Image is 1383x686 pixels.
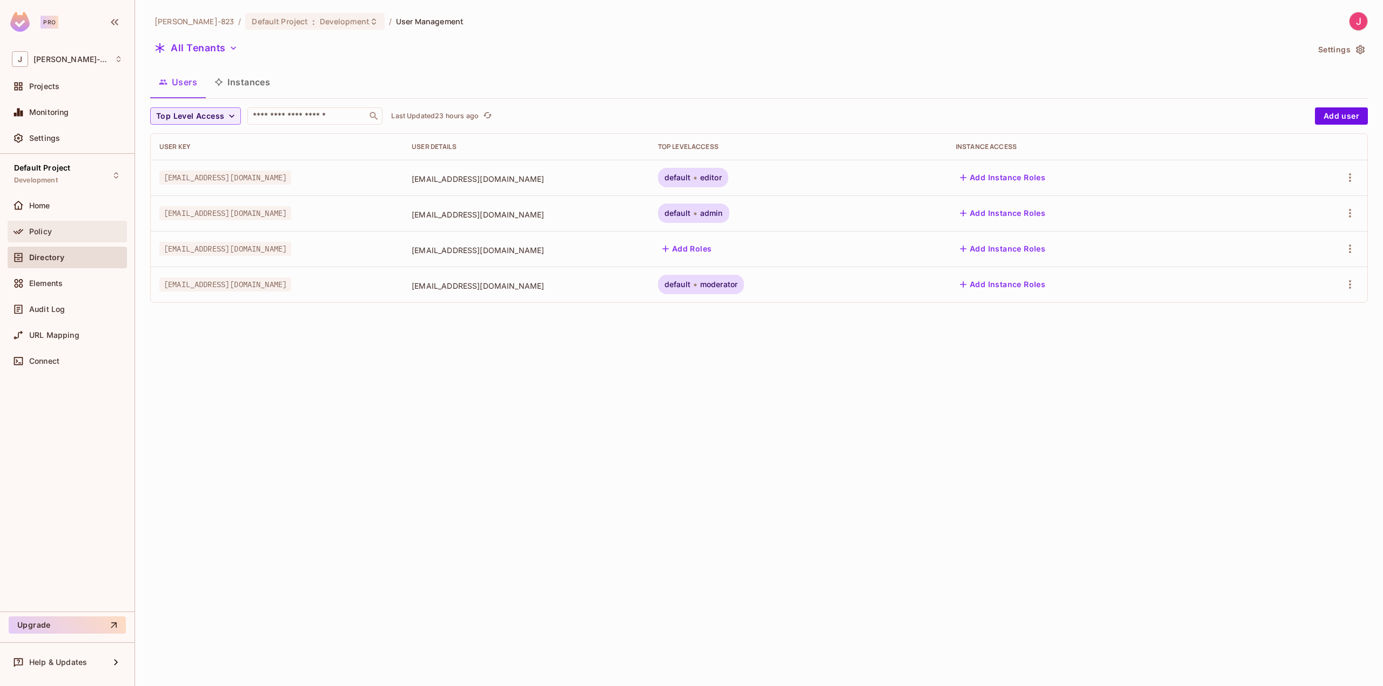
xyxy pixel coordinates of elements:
[14,164,70,172] span: Default Project
[312,17,315,26] span: :
[700,209,723,218] span: admin
[700,280,737,289] span: moderator
[412,174,641,184] span: [EMAIL_ADDRESS][DOMAIN_NAME]
[33,55,109,64] span: Workspace: John-823
[956,240,1050,257] button: Add Instance Roles
[29,201,50,210] span: Home
[159,277,291,291] span: [EMAIL_ADDRESS][DOMAIN_NAME]
[252,16,308,26] span: Default Project
[29,279,63,288] span: Elements
[664,280,690,289] span: default
[664,209,690,218] span: default
[1315,107,1368,125] button: Add user
[956,169,1050,186] button: Add Instance Roles
[9,616,126,634] button: Upgrade
[29,227,52,236] span: Policy
[159,206,291,220] span: [EMAIL_ADDRESS][DOMAIN_NAME]
[396,16,464,26] span: User Management
[156,110,224,123] span: Top Level Access
[664,173,690,182] span: default
[479,110,494,123] span: Click to refresh data
[41,16,58,29] div: Pro
[658,240,716,257] button: Add Roles
[483,111,492,121] span: refresh
[391,112,479,120] p: Last Updated 23 hours ago
[155,16,234,26] span: the active workspace
[29,134,60,142] span: Settings
[159,242,291,256] span: [EMAIL_ADDRESS][DOMAIN_NAME]
[29,108,69,117] span: Monitoring
[159,171,291,185] span: [EMAIL_ADDRESS][DOMAIN_NAME]
[658,142,938,151] div: Top Level Access
[412,245,641,255] span: [EMAIL_ADDRESS][DOMAIN_NAME]
[29,82,59,91] span: Projects
[412,281,641,291] span: [EMAIL_ADDRESS][DOMAIN_NAME]
[956,142,1259,151] div: Instance Access
[412,142,641,151] div: User Details
[206,69,279,96] button: Instances
[150,69,206,96] button: Users
[29,253,64,262] span: Directory
[389,16,392,26] li: /
[150,107,241,125] button: Top Level Access
[159,142,394,151] div: User Key
[29,305,65,314] span: Audit Log
[10,12,30,32] img: SReyMgAAAABJRU5ErkJggg==
[29,331,79,339] span: URL Mapping
[1350,12,1367,30] img: John Renz
[14,176,58,185] span: Development
[29,357,59,365] span: Connect
[481,110,494,123] button: refresh
[238,16,241,26] li: /
[12,51,28,67] span: J
[150,39,242,57] button: All Tenants
[320,16,370,26] span: Development
[1314,41,1368,58] button: Settings
[700,173,722,182] span: editor
[29,658,87,667] span: Help & Updates
[412,209,641,220] span: [EMAIL_ADDRESS][DOMAIN_NAME]
[956,276,1050,293] button: Add Instance Roles
[956,205,1050,222] button: Add Instance Roles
